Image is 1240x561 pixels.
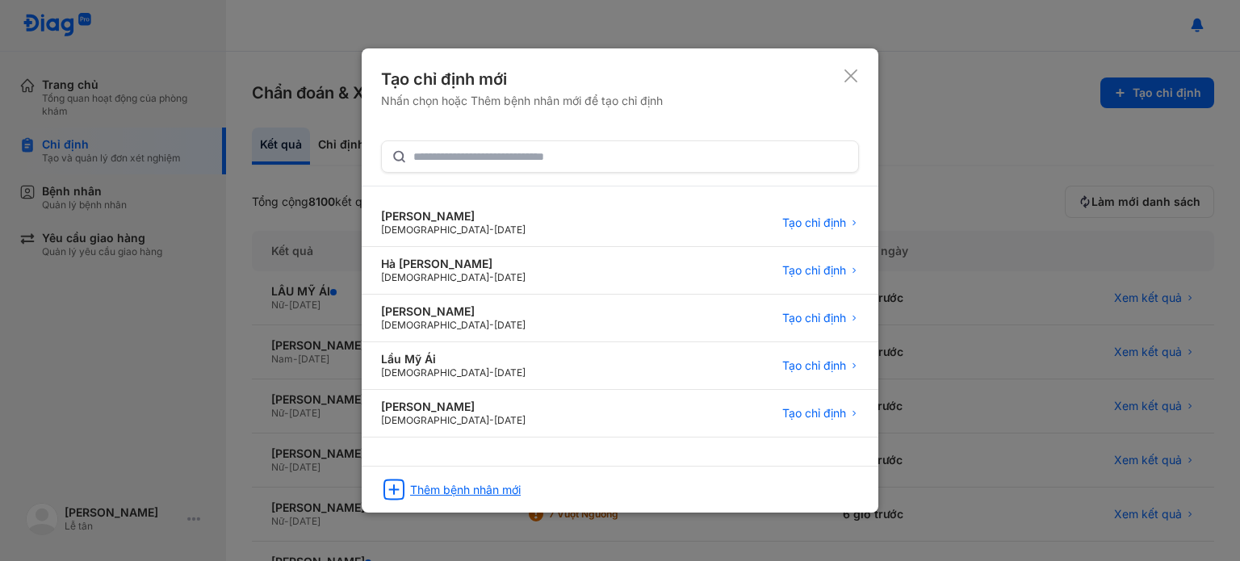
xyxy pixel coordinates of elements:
span: Tạo chỉ định [782,311,846,325]
div: Nhấn chọn hoặc Thêm bệnh nhân mới để tạo chỉ định [381,94,663,108]
span: - [489,319,494,331]
span: Tạo chỉ định [782,406,846,421]
span: - [489,271,494,283]
span: Tạo chỉ định [782,358,846,373]
span: [DATE] [494,414,526,426]
span: [DEMOGRAPHIC_DATA] [381,366,489,379]
div: [PERSON_NAME] [381,304,526,319]
span: Tạo chỉ định [782,216,846,230]
div: [PERSON_NAME] [381,209,526,224]
div: Hà [PERSON_NAME] [381,257,526,271]
div: Tạo chỉ định mới [381,68,663,90]
div: Thêm bệnh nhân mới [410,483,521,497]
div: Lầu Mỹ Ái [381,352,526,366]
span: - [489,224,494,236]
span: [DATE] [494,366,526,379]
span: Tạo chỉ định [782,263,846,278]
span: [DEMOGRAPHIC_DATA] [381,224,489,236]
span: - [489,414,494,426]
span: - [489,366,494,379]
span: [DEMOGRAPHIC_DATA] [381,319,489,331]
span: [DATE] [494,224,526,236]
span: [DATE] [494,319,526,331]
span: [DEMOGRAPHIC_DATA] [381,414,489,426]
span: [DEMOGRAPHIC_DATA] [381,271,489,283]
span: [DATE] [494,271,526,283]
div: [PERSON_NAME] [381,400,526,414]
